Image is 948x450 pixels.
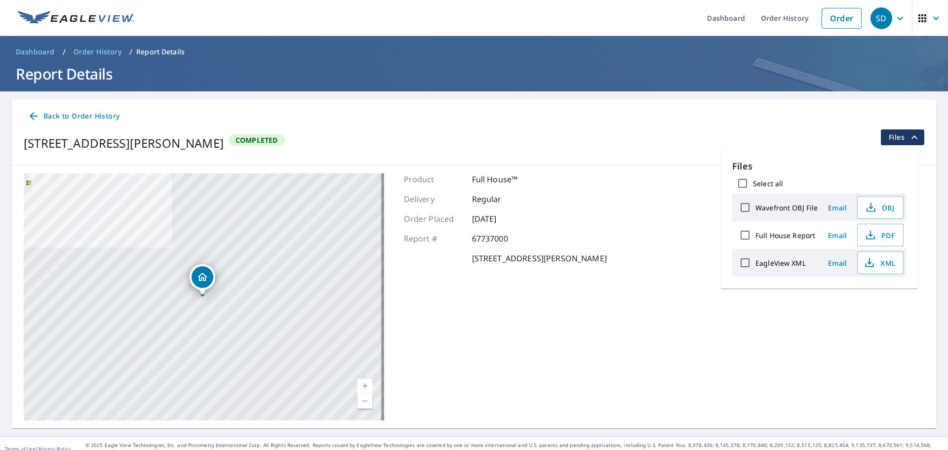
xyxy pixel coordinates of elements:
[822,200,853,215] button: Email
[136,47,185,57] p: Report Details
[864,202,895,213] span: OBJ
[18,11,134,26] img: EV Logo
[755,258,806,268] label: EagleView XML
[472,213,531,225] p: [DATE]
[857,224,904,246] button: PDF
[357,394,372,409] a: Current Level 17, Zoom Out
[24,134,224,152] div: [STREET_ADDRESS][PERSON_NAME]
[230,135,284,145] span: Completed
[889,131,920,143] span: Files
[404,173,463,185] p: Product
[190,264,215,295] div: Dropped pin, building 1, Residential property, 311 N Chicago Ave Elwood, IL 60421
[732,160,906,173] p: Files
[404,213,463,225] p: Order Placed
[357,379,372,394] a: Current Level 17, Zoom In
[129,46,132,58] li: /
[63,46,66,58] li: /
[857,196,904,219] button: OBJ
[404,193,463,205] p: Delivery
[28,110,119,123] span: Back to Order History
[12,44,59,60] a: Dashboard
[822,228,853,243] button: Email
[864,229,895,241] span: PDF
[472,173,531,185] p: Full House™
[472,193,531,205] p: Regular
[826,231,849,240] span: Email
[822,8,862,29] a: Order
[826,258,849,268] span: Email
[74,47,121,57] span: Order History
[826,203,849,212] span: Email
[12,44,936,60] nav: breadcrumb
[404,233,463,245] p: Report #
[472,233,531,245] p: 67737000
[857,251,904,274] button: XML
[870,7,892,29] div: SD
[864,257,895,269] span: XML
[880,129,924,145] button: filesDropdownBtn-67737000
[24,107,123,125] a: Back to Order History
[753,179,783,188] label: Select all
[70,44,125,60] a: Order History
[822,255,853,271] button: Email
[12,64,936,84] h1: Report Details
[755,231,815,240] label: Full House Report
[16,47,55,57] span: Dashboard
[755,203,818,212] label: Wavefront OBJ File
[472,252,607,264] p: [STREET_ADDRESS][PERSON_NAME]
